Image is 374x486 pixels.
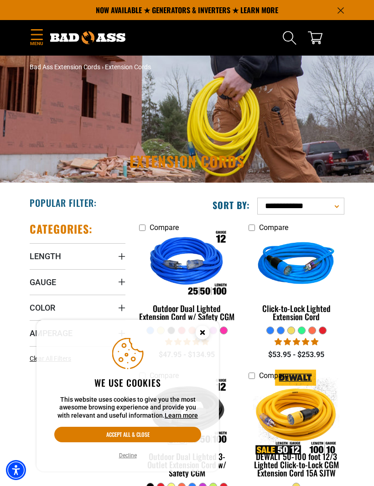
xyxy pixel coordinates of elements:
h2: Popular Filter: [30,197,97,209]
a: Bad Ass Extension Cords [30,63,100,71]
p: This website uses cookies to give you the most awesome browsing experience and provide you with r... [54,396,201,420]
h2: We use cookies [54,377,201,389]
span: Amperage [30,328,73,338]
summary: Gauge [30,269,125,295]
summary: Color [30,295,125,320]
span: Clear All Filters [30,355,71,362]
a: This website uses cookies to give you the most awesome browsing experience and provide you with r... [165,412,198,419]
span: Gauge [30,277,56,287]
div: Accessibility Menu [6,460,26,480]
div: $53.95 - $253.95 [249,349,344,360]
a: blue Click-to-Lock Lighted Extension Cord [249,236,344,326]
span: Length [30,251,61,261]
span: Color [30,302,55,313]
aside: Cookie Consent [36,320,219,472]
span: Compare [259,223,288,232]
span: Extension Cords [105,63,151,71]
img: DEWALT 50-100 foot 12/3 Lighted Click-to-Lock CGM Extension Cord 15A SJTW [248,370,345,456]
div: Outdoor Dual Lighted Extension Cord w/ Safety CGM [139,304,235,321]
a: Outdoor Dual Lighted Extension Cord w/ Safety CGM Outdoor Dual Lighted Extension Cord w/ Safety CGM [139,236,235,326]
h1: Extension Cords [30,154,344,169]
a: Clear All Filters [30,354,75,363]
button: Decline [116,451,140,460]
label: Sort by: [213,199,250,211]
img: Outdoor Dual Lighted Extension Cord w/ Safety CGM [139,222,235,308]
img: blue [248,222,345,308]
img: Bad Ass Extension Cords [50,31,125,44]
summary: Amperage [30,320,125,346]
span: 4.87 stars [275,338,318,346]
button: Accept all & close [54,427,201,442]
a: Outdoor Dual Lighted 3-Outlet Extension Cord w/ Safety CGM Outdoor Dual Lighted 3-Outlet Extensio... [139,384,235,482]
h2: Categories: [30,222,93,236]
span: Compare [150,223,179,232]
span: Menu [30,40,43,47]
div: Click-to-Lock Lighted Extension Cord [249,304,344,321]
summary: Search [282,31,297,45]
span: › [102,63,104,71]
nav: breadcrumbs [30,62,344,72]
div: DEWALT 50-100 foot 12/3 Lighted Click-to-Lock CGM Extension Cord 15A SJTW [249,452,344,477]
a: DEWALT 50-100 foot 12/3 Lighted Click-to-Lock CGM Extension Cord 15A SJTW DEWALT 50-100 foot 12/3... [249,384,344,482]
span: Compare [259,371,288,380]
summary: Menu [30,27,43,49]
summary: Length [30,243,125,269]
div: Outdoor Dual Lighted 3-Outlet Extension Cord w/ Safety CGM [139,452,235,477]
